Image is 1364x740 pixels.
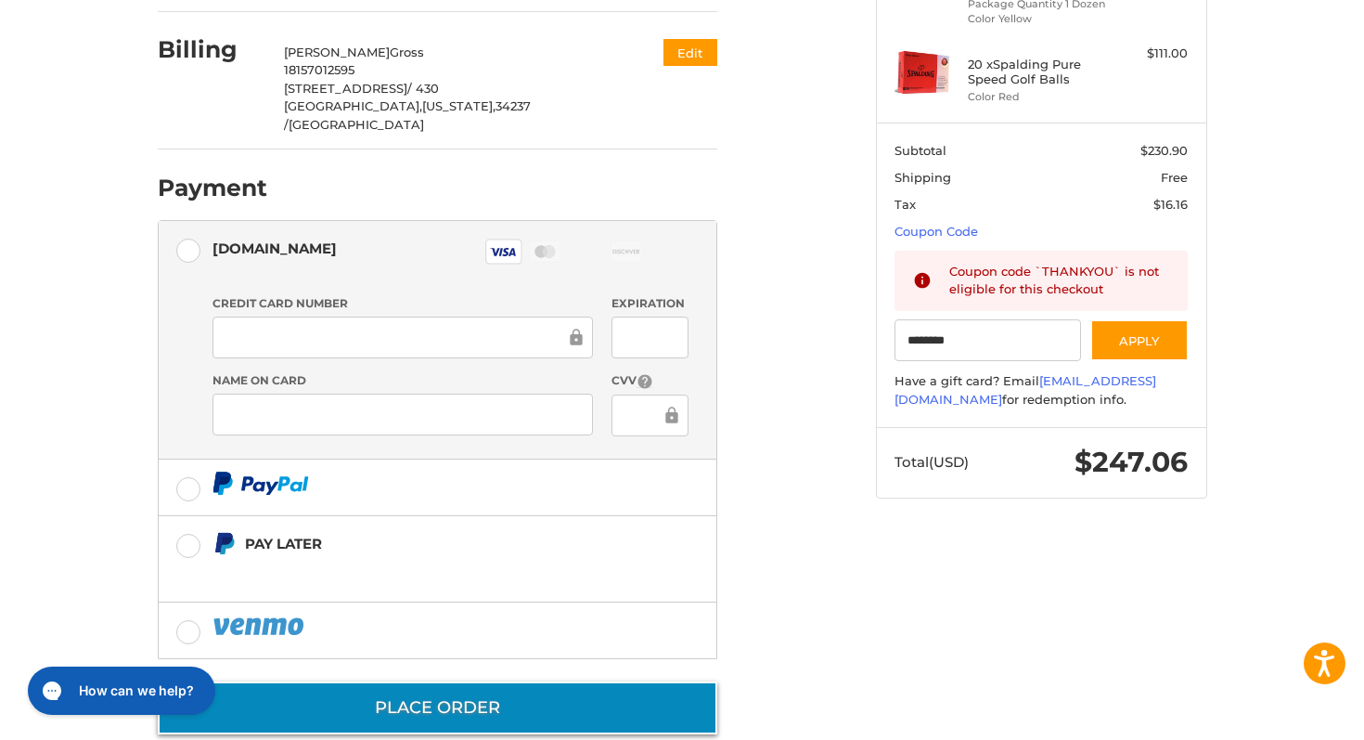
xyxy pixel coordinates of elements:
[1161,170,1188,185] span: Free
[968,57,1110,87] h4: 20 x Spalding Pure Speed Golf Balls
[390,45,424,59] span: Gross
[894,453,969,471] span: Total (USD)
[212,564,600,579] iframe: PayPal Message 1
[158,174,267,202] h2: Payment
[284,45,390,59] span: [PERSON_NAME]
[212,615,307,638] img: PayPal icon
[212,233,337,264] div: [DOMAIN_NAME]
[158,682,717,734] button: Place Order
[284,81,407,96] span: [STREET_ADDRESS]
[968,11,1110,27] li: Color Yellow
[212,295,593,312] label: Credit Card Number
[894,170,951,185] span: Shipping
[245,528,600,559] div: Pay Later
[894,319,1081,361] input: Gift Certificate or Coupon Code
[284,98,531,132] span: 34237 /
[284,98,422,113] span: [GEOGRAPHIC_DATA],
[894,197,916,212] span: Tax
[611,295,688,312] label: Expiration
[894,143,946,158] span: Subtotal
[1090,319,1189,361] button: Apply
[1140,143,1188,158] span: $230.90
[212,532,236,555] img: Pay Later icon
[422,98,495,113] span: [US_STATE],
[19,660,221,721] iframe: Gorgias live chat messenger
[212,372,593,389] label: Name on Card
[894,224,978,239] a: Coupon Code
[663,39,717,66] button: Edit
[1074,445,1188,479] span: $247.06
[158,35,266,64] h2: Billing
[894,373,1156,407] a: [EMAIL_ADDRESS][DOMAIN_NAME]
[1153,197,1188,212] span: $16.16
[284,62,354,77] span: 18157012595
[949,263,1170,299] div: Coupon code `THANKYOU` is not eligible for this checkout
[1114,45,1188,63] div: $111.00
[407,81,439,96] span: / 430
[968,89,1110,105] li: Color Red
[611,372,688,390] label: CVV
[894,372,1188,409] div: Have a gift card? Email for redemption info.
[212,472,309,495] img: PayPal icon
[289,117,424,132] span: [GEOGRAPHIC_DATA]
